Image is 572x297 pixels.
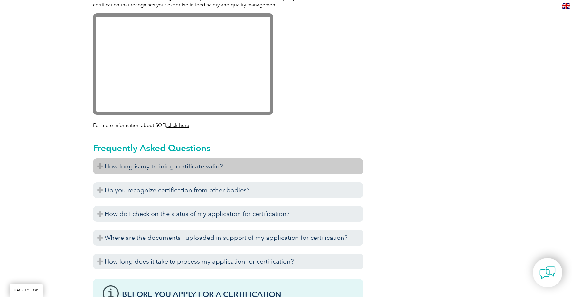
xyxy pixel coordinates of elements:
[10,283,43,297] a: BACK TO TOP
[93,158,363,174] h3: How long is my training certificate valid?
[93,122,363,129] p: For more information about SQFI, .
[167,122,189,128] a: click here
[539,265,556,281] img: contact-chat.png
[562,3,570,9] img: en
[93,14,273,115] iframe: YouTube video player
[93,182,363,198] h3: Do you recognize certification from other bodies?
[93,254,363,269] h3: How long does it take to process my application for certification?
[93,206,363,222] h3: How do I check on the status of my application for certification?
[93,230,363,246] h3: Where are the documents I uploaded in support of my application for certification?
[93,143,363,153] h2: Frequently Asked Questions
